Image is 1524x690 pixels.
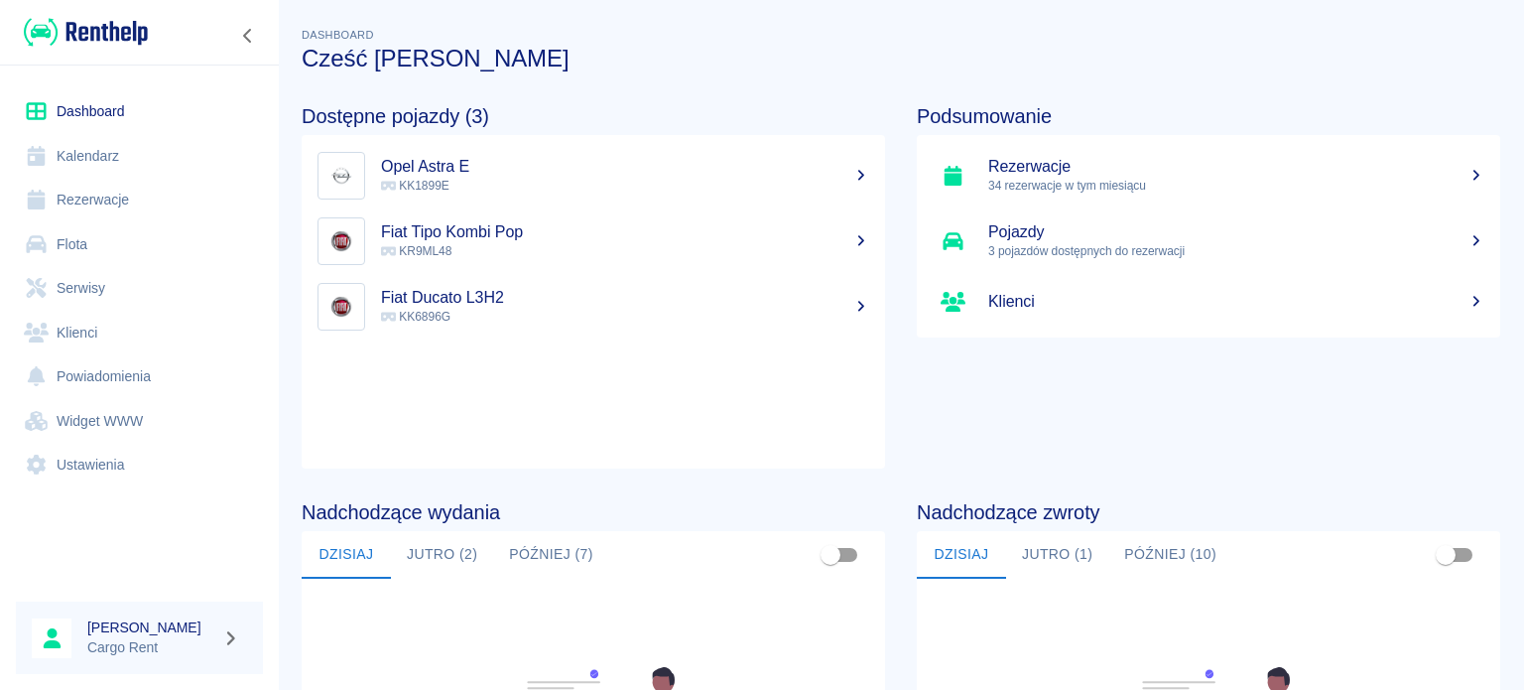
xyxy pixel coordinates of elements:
a: Klienci [917,274,1500,330]
a: ImageOpel Astra E KK1899E [302,143,885,208]
button: Jutro (1) [1006,531,1108,579]
span: Pokaż przypisane tylko do mnie [1427,536,1464,574]
img: Image [322,222,360,260]
a: Renthelp logo [16,16,148,49]
h5: Fiat Tipo Kombi Pop [381,222,869,242]
a: Rezerwacje [16,178,263,222]
a: Serwisy [16,266,263,311]
span: Dashboard [302,29,374,41]
a: Ustawienia [16,443,263,487]
a: Klienci [16,311,263,355]
a: ImageFiat Ducato L3H2 KK6896G [302,274,885,340]
button: Zwiń nawigację [233,23,263,49]
h4: Nadchodzące wydania [302,500,885,524]
a: Rezerwacje34 rezerwacje w tym miesiącu [917,143,1500,208]
h5: Klienci [988,292,1484,312]
button: Później (7) [493,531,609,579]
button: Później (10) [1108,531,1232,579]
a: Kalendarz [16,134,263,179]
p: 3 pojazdów dostępnych do rezerwacji [988,242,1484,260]
a: Dashboard [16,89,263,134]
h5: Pojazdy [988,222,1484,242]
a: ImageFiat Tipo Kombi Pop KR9ML48 [302,208,885,274]
span: KR9ML48 [381,244,451,258]
h4: Dostępne pojazdy (3) [302,104,885,128]
a: Powiadomienia [16,354,263,399]
h4: Podsumowanie [917,104,1500,128]
h3: Cześć [PERSON_NAME] [302,45,1500,72]
h5: Fiat Ducato L3H2 [381,288,869,308]
span: KK1899E [381,179,449,193]
a: Pojazdy3 pojazdów dostępnych do rezerwacji [917,208,1500,274]
a: Flota [16,222,263,267]
button: Dzisiaj [917,531,1006,579]
a: Widget WWW [16,399,263,444]
img: Image [322,157,360,195]
span: KK6896G [381,310,450,324]
p: 34 rezerwacje w tym miesiącu [988,177,1484,195]
img: Renthelp logo [24,16,148,49]
h6: [PERSON_NAME] [87,618,214,637]
p: Cargo Rent [87,637,214,658]
span: Pokaż przypisane tylko do mnie [812,536,849,574]
h5: Rezerwacje [988,157,1484,177]
h5: Opel Astra E [381,157,869,177]
h4: Nadchodzące zwroty [917,500,1500,524]
img: Image [322,288,360,326]
button: Dzisiaj [302,531,391,579]
button: Jutro (2) [391,531,493,579]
